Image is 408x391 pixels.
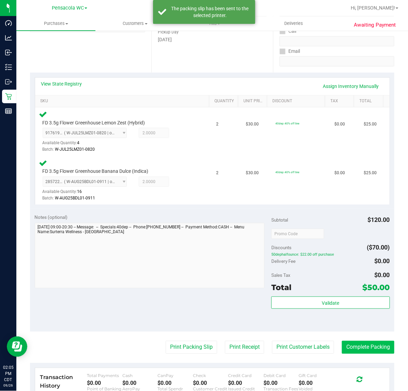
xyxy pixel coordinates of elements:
span: $30.00 [246,121,259,127]
span: W-AUG25BDL01-0911 [55,196,95,200]
span: Customers [96,20,174,27]
span: Validate [322,300,339,306]
a: Assign Inventory Manually [319,80,383,92]
span: $120.00 [368,216,390,223]
p: 09/26 [3,383,13,388]
div: Available Quantity: [43,138,131,151]
inline-svg: Reports [5,108,12,115]
span: Deliveries [275,20,312,27]
inline-svg: Dashboard [5,20,12,27]
span: FD 3.5g Flower Greenhouse Banana Dulce (Indica) [43,168,149,175]
a: Customers [95,16,175,31]
div: $0.00 [263,380,299,387]
span: 2 [216,121,219,127]
span: $0.00 [334,121,345,127]
div: $0.00 [122,380,158,387]
a: Deliveries [254,16,333,31]
span: 2 [216,170,219,176]
span: 50dephalfounce: $22.00 off purchase [271,253,390,257]
span: $30.00 [246,170,259,176]
span: Notes (optional) [35,214,68,220]
div: $0.00 [193,380,228,387]
span: 40dep: 40% off line [275,170,300,174]
div: $0.00 [228,380,264,387]
a: Total [360,99,380,104]
div: Credit Card [228,373,264,378]
a: SKU [40,99,207,104]
span: Hi, [PERSON_NAME]! [351,5,395,11]
inline-svg: Inbound [5,49,12,56]
span: $0.00 [334,170,345,176]
inline-svg: Outbound [5,78,12,85]
label: Pickup Day [158,29,179,35]
div: Total Payments [87,373,123,378]
div: Gift Card [299,373,334,378]
span: Batch: [43,147,54,152]
div: Cash [122,373,158,378]
label: Email [279,46,300,56]
div: [DATE] [158,36,267,43]
span: Subtotal [271,217,288,223]
span: ($70.00) [367,244,390,251]
button: Complete Packing [342,341,394,354]
p: 02:05 PM CDT [3,364,13,383]
button: Validate [271,297,390,309]
div: Debit Card [263,373,299,378]
span: 40dep: 40% off line [275,122,300,125]
div: The packing slip has been sent to the selected printer. [170,5,250,19]
a: Purchases [16,16,95,31]
div: $0.00 [299,380,334,387]
button: Print Packing Slip [166,341,217,354]
a: View State Registry [41,80,82,87]
span: Batch: [43,196,54,200]
div: Check [193,373,228,378]
span: Purchases [16,20,95,27]
span: $25.00 [364,121,377,127]
button: Print Customer Labels [272,341,334,354]
span: Awaiting Payment [354,21,396,29]
div: $0.00 [158,380,193,387]
input: Promo Code [271,229,324,239]
span: 4 [77,140,80,145]
input: Format: (999) 999-9999 [279,36,394,46]
a: Quantity [214,99,235,104]
inline-svg: Inventory [5,64,12,71]
span: 16 [77,189,82,194]
span: Sales Tax [271,272,290,278]
span: Discounts [271,241,291,254]
div: CanPay [158,373,193,378]
span: Total [271,283,291,292]
span: $50.00 [363,283,390,292]
label: Call [279,26,297,36]
span: Pensacola WC [52,5,84,11]
a: Discount [273,99,323,104]
span: FD 3.5g Flower Greenhouse Lemon Zest (Hybrid) [43,120,145,126]
div: $0.00 [87,380,123,387]
span: $0.00 [375,271,390,279]
span: $25.00 [364,170,377,176]
inline-svg: Analytics [5,34,12,41]
button: Print Receipt [225,341,264,354]
span: W-JUL25LMZ01-0820 [55,147,95,152]
div: Available Quantity: [43,187,131,200]
inline-svg: Retail [5,93,12,100]
iframe: Resource center [7,336,27,357]
a: Tax [331,99,351,104]
span: Delivery Fee [271,258,296,264]
a: Unit Price [244,99,265,104]
span: $0.00 [375,257,390,265]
